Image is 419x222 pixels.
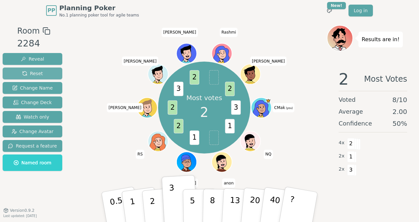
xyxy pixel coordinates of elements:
[136,150,144,159] span: Click to change your name
[339,95,356,104] span: Voted
[225,82,235,96] span: 2
[174,82,183,96] span: 3
[168,100,177,115] span: 2
[339,166,345,173] span: 2 x
[3,208,35,213] button: Version0.9.2
[392,95,407,104] span: 8 / 10
[323,5,335,16] button: New!
[162,28,198,37] span: Click to change your name
[59,13,139,18] span: No.1 planning poker tool for agile teams
[339,107,363,116] span: Average
[10,208,35,213] span: Version 0.9.2
[21,56,44,62] span: Reveal
[347,138,355,149] span: 2
[362,35,400,44] p: Results are in!
[349,5,373,16] a: Log in
[364,71,407,87] span: Most Votes
[12,128,54,135] span: Change Avatar
[3,214,37,218] span: Last updated: [DATE]
[3,68,62,79] button: Reset
[107,103,143,112] span: Click to change your name
[327,2,346,9] div: New!
[347,164,355,176] span: 3
[190,130,199,145] span: 1
[14,159,51,166] span: Named room
[3,82,62,94] button: Change Name
[46,3,139,18] a: PPPlanning PokerNo.1 planning poker tool for agile teams
[339,139,345,147] span: 4 x
[22,70,43,77] span: Reset
[47,7,55,14] span: PP
[222,178,235,187] span: Click to change your name
[339,71,349,87] span: 2
[122,56,158,66] span: Click to change your name
[264,150,273,159] span: Click to change your name
[225,119,235,133] span: 1
[285,107,293,110] span: (you)
[339,153,345,160] span: 2 x
[3,111,62,123] button: Watch only
[231,100,241,115] span: 3
[169,183,176,219] p: 3
[339,119,372,128] span: Confidence
[8,143,57,149] span: Request a feature
[200,102,208,122] span: 2
[3,140,62,152] button: Request a feature
[272,103,294,112] span: Click to change your name
[186,93,222,102] p: Most votes
[16,114,49,120] span: Watch only
[252,98,271,117] button: Click to change your avatar
[393,119,407,128] span: 50 %
[190,70,199,84] span: 2
[3,97,62,108] button: Change Deck
[3,125,62,137] button: Change Avatar
[266,98,271,103] span: CMak is the host
[13,99,52,106] span: Change Deck
[59,3,139,13] span: Planning Poker
[3,53,62,65] button: Reveal
[17,25,40,37] span: Room
[347,151,355,162] span: 1
[162,178,198,187] span: Click to change your name
[392,107,407,116] span: 2.00
[17,37,50,50] div: 2284
[3,154,62,171] button: Named room
[12,85,53,91] span: Change Name
[250,56,287,66] span: Click to change your name
[220,28,237,37] span: Click to change your name
[174,119,183,133] span: 2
